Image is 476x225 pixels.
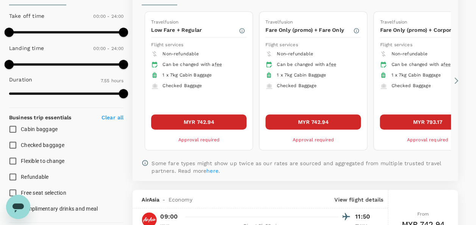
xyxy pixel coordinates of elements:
span: fee [329,62,336,67]
span: Non-refundable [391,51,428,56]
p: Take off time [9,12,44,20]
span: Non-refundable [162,51,199,56]
span: Checked Baggage [162,83,202,88]
span: 00:00 - 24:00 [93,46,123,51]
span: Checked baggage [21,142,64,148]
span: Travelfusion [151,19,178,25]
span: Approval required [292,137,334,142]
p: 11:50 [355,212,374,221]
p: Fare Only (promo) + Corporate Lite [380,26,467,34]
span: fee [214,62,222,67]
p: Some fare types might show up twice as our rates are sourced and aggregated from multiple trusted... [151,159,449,175]
span: 00:00 - 24:00 [93,14,123,19]
span: Cabin baggage [21,126,58,132]
p: View flight details [334,196,383,203]
a: here [206,168,218,174]
p: Duration [9,76,32,83]
iframe: Button to launch messaging window, conversation in progress [6,195,30,219]
span: Travelfusion [265,19,293,25]
span: Economy [168,196,192,203]
span: Refundable [21,174,49,180]
span: - [159,196,168,203]
span: fee [443,62,450,67]
span: Flexible to change [21,158,65,164]
span: Flight services [380,42,412,47]
div: Can be changed with a [162,61,240,69]
p: Landing time [9,44,44,52]
span: From [417,211,429,217]
span: 1 x 7kg Cabin Baggage [162,72,212,78]
p: 09:00 [160,212,178,221]
div: Can be changed with a [391,61,469,69]
span: Approval required [407,137,448,142]
span: Checked Baggage [277,83,316,88]
p: Fare Only (promo) + Fare Only [265,26,353,34]
button: MYR 793.17 [380,114,475,130]
span: Flight services [265,42,298,47]
span: Travelfusion [380,19,407,25]
div: Can be changed with a [277,61,355,69]
span: Approval required [178,137,220,142]
strong: Business trip essentials [9,114,72,120]
button: MYR 742.94 [151,114,247,130]
button: MYR 742.94 [265,114,361,130]
span: Non-refundable [277,51,313,56]
span: AirAsia [142,196,159,203]
span: Checked Baggage [391,83,431,88]
span: Complimentary drinks and meal [21,206,98,212]
span: Flight services [151,42,183,47]
span: 1 x 7kg Cabin Baggage [391,72,440,78]
p: Low Fare + Regular [151,26,239,34]
span: 7.55 hours [101,78,124,83]
span: Free seat selection [21,190,66,196]
p: Clear all [101,114,123,121]
span: 1 x 7kg Cabin Baggage [277,72,326,78]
